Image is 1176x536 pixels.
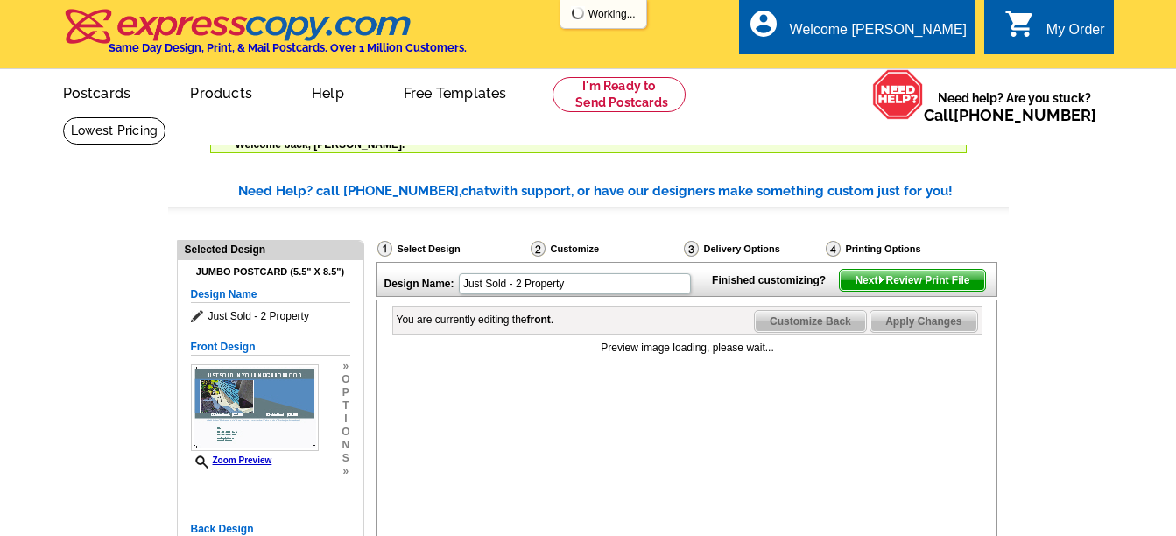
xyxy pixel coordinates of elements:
[342,439,349,452] span: n
[924,89,1105,124] span: Need help? Are you stuck?
[342,399,349,413] span: t
[840,270,984,291] span: Next Review Print File
[162,71,280,112] a: Products
[924,106,1096,124] span: Call
[238,181,1009,201] div: Need Help? call [PHONE_NUMBER], with support, or have our designers make something custom just fo...
[393,340,982,356] div: Preview image loading, please wait...
[178,241,363,257] div: Selected Design
[342,452,349,465] span: s
[342,386,349,399] span: p
[755,311,866,332] span: Customize Back
[191,455,272,465] a: Zoom Preview
[872,69,924,120] img: help
[191,286,350,303] h5: Design Name
[684,241,699,257] img: Delivery Options
[748,8,779,39] i: account_circle
[109,41,467,54] h4: Same Day Design, Print, & Mail Postcards. Over 1 Million Customers.
[342,360,349,373] span: »
[191,307,350,325] span: Just Sold - 2 Property
[682,240,824,257] div: Delivery Options
[1004,8,1036,39] i: shopping_cart
[571,6,585,20] img: loading...
[342,465,349,478] span: »
[63,21,467,54] a: Same Day Design, Print, & Mail Postcards. Over 1 Million Customers.
[384,278,454,290] strong: Design Name:
[1004,19,1105,41] a: shopping_cart My Order
[870,311,976,332] span: Apply Changes
[790,22,967,46] div: Welcome [PERSON_NAME]
[877,276,885,284] img: button-next-arrow-white.png
[376,71,535,112] a: Free Templates
[954,106,1096,124] a: [PHONE_NUMBER]
[191,266,350,278] h4: Jumbo Postcard (5.5" x 8.5")
[236,138,405,151] span: Welcome back, [PERSON_NAME].
[376,240,529,262] div: Select Design
[824,240,980,257] div: Printing Options
[461,183,489,199] span: chat
[531,241,546,257] img: Customize
[1046,22,1105,46] div: My Order
[342,373,349,386] span: o
[191,364,319,451] img: frontsmallthumbnail.jpg
[342,413,349,426] span: i
[342,426,349,439] span: o
[35,71,159,112] a: Postcards
[377,241,392,257] img: Select Design
[397,312,554,328] div: You are currently editing the .
[826,241,841,257] img: Printing Options & Summary
[529,240,682,262] div: Customize
[527,314,551,326] b: front
[284,71,372,112] a: Help
[191,339,350,356] h5: Front Design
[712,274,836,286] strong: Finished customizing?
